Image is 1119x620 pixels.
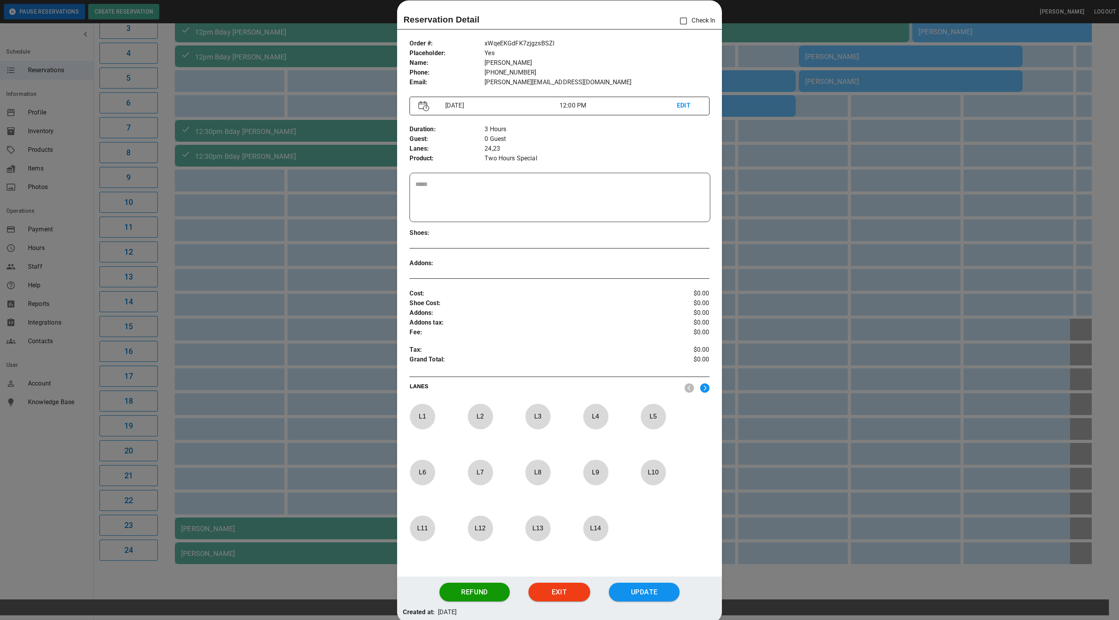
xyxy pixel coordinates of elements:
[410,519,435,537] p: L 11
[485,49,709,58] p: Yes
[467,519,493,537] p: L 12
[410,407,435,425] p: L 1
[418,101,429,111] img: Vector
[410,318,659,328] p: Addons tax :
[410,78,485,87] p: Email :
[583,407,608,425] p: L 4
[659,299,709,308] p: $0.00
[410,144,485,154] p: Lanes :
[438,608,457,617] p: [DATE]
[410,134,485,144] p: Guest :
[410,68,485,78] p: Phone :
[485,68,709,78] p: [PHONE_NUMBER]
[403,608,435,617] p: Created at:
[685,383,694,393] img: nav_left.svg
[410,259,485,268] p: Addons :
[442,101,559,110] p: [DATE]
[659,328,709,337] p: $0.00
[410,228,485,238] p: Shoes :
[640,407,666,425] p: L 5
[640,463,666,481] p: L 10
[410,355,659,366] p: Grand Total :
[410,49,485,58] p: Placeholder :
[525,463,551,481] p: L 8
[659,345,709,355] p: $0.00
[485,58,709,68] p: [PERSON_NAME]
[675,13,715,29] p: Check In
[525,519,551,537] p: L 13
[403,13,479,26] p: Reservation Detail
[700,383,709,393] img: right.svg
[410,289,659,299] p: Cost :
[485,125,709,134] p: 3 Hours
[410,382,678,393] p: LANES
[485,144,709,154] p: 24,23
[677,101,700,111] p: EDIT
[485,134,709,144] p: 0 Guest
[410,345,659,355] p: Tax :
[485,154,709,163] p: Two Hours Special
[659,318,709,328] p: $0.00
[467,407,493,425] p: L 2
[659,308,709,318] p: $0.00
[467,463,493,481] p: L 7
[410,154,485,163] p: Product :
[410,39,485,49] p: Order # :
[609,583,680,601] button: Update
[410,463,435,481] p: L 6
[583,463,608,481] p: L 9
[659,355,709,366] p: $0.00
[410,308,659,318] p: Addons :
[659,289,709,299] p: $0.00
[485,39,709,49] p: xWqeEKGdFK7zjgzsBSZl
[485,78,709,87] p: [PERSON_NAME][EMAIL_ADDRESS][DOMAIN_NAME]
[559,101,677,110] p: 12:00 PM
[439,583,510,601] button: Refund
[410,58,485,68] p: Name :
[525,407,551,425] p: L 3
[410,328,659,337] p: Fee :
[583,519,608,537] p: L 14
[410,125,485,134] p: Duration :
[410,299,659,308] p: Shoe Cost :
[528,583,590,601] button: Exit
